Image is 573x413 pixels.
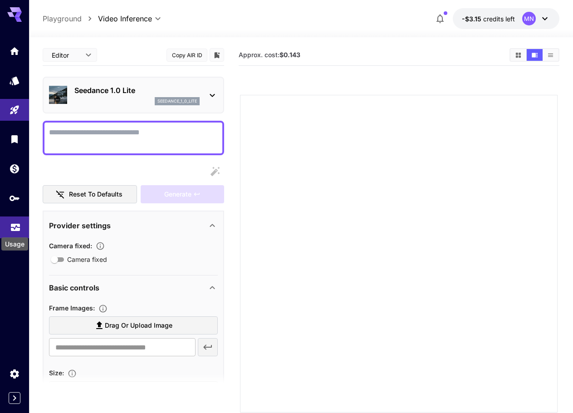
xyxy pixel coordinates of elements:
span: Frame Images : [49,304,95,312]
div: Show media in grid viewShow media in video viewShow media in list view [509,48,559,62]
span: Camera fixed : [49,242,92,250]
span: Editor [52,50,80,60]
div: -$3.15 [462,14,515,24]
button: Copy AIR ID [167,49,207,62]
button: -$3.15MN [453,8,559,29]
div: Usage [10,219,21,230]
span: Drag or upload image [105,320,172,331]
div: MN [522,12,536,25]
div: Library [9,133,20,145]
b: $0.143 [279,51,300,59]
div: Models [9,75,20,86]
div: Home [9,45,20,57]
div: Provider settings [49,215,218,236]
a: Playground [43,13,82,24]
span: Size : [49,369,64,377]
div: Seedance 1.0 Liteseedance_1_0_lite [49,81,218,109]
button: Upload frame images. [95,304,111,313]
div: API Keys [9,192,20,204]
label: Drag or upload image [49,316,218,335]
p: Provider settings [49,220,111,231]
button: Show media in grid view [510,49,526,61]
button: Show media in list view [543,49,558,61]
button: Show media in video view [527,49,543,61]
button: Expand sidebar [9,392,20,404]
span: Approx. cost: [239,51,300,59]
p: seedance_1_0_lite [157,98,197,104]
button: Adjust the dimensions of the generated image by specifying its width and height in pixels, or sel... [64,369,80,378]
span: -$3.15 [462,15,483,23]
p: Basic controls [49,282,99,293]
span: credits left [483,15,515,23]
nav: breadcrumb [43,13,98,24]
span: Video Inference [98,13,152,24]
div: Basic controls [49,277,218,299]
div: Playground [9,104,20,116]
p: Seedance 1.0 Lite [74,85,200,96]
div: Usage [1,237,28,251]
div: Wallet [9,163,20,174]
button: Add to library [213,49,221,60]
button: Reset to defaults [43,185,137,204]
div: Settings [9,368,20,379]
span: Camera fixed [67,255,107,264]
